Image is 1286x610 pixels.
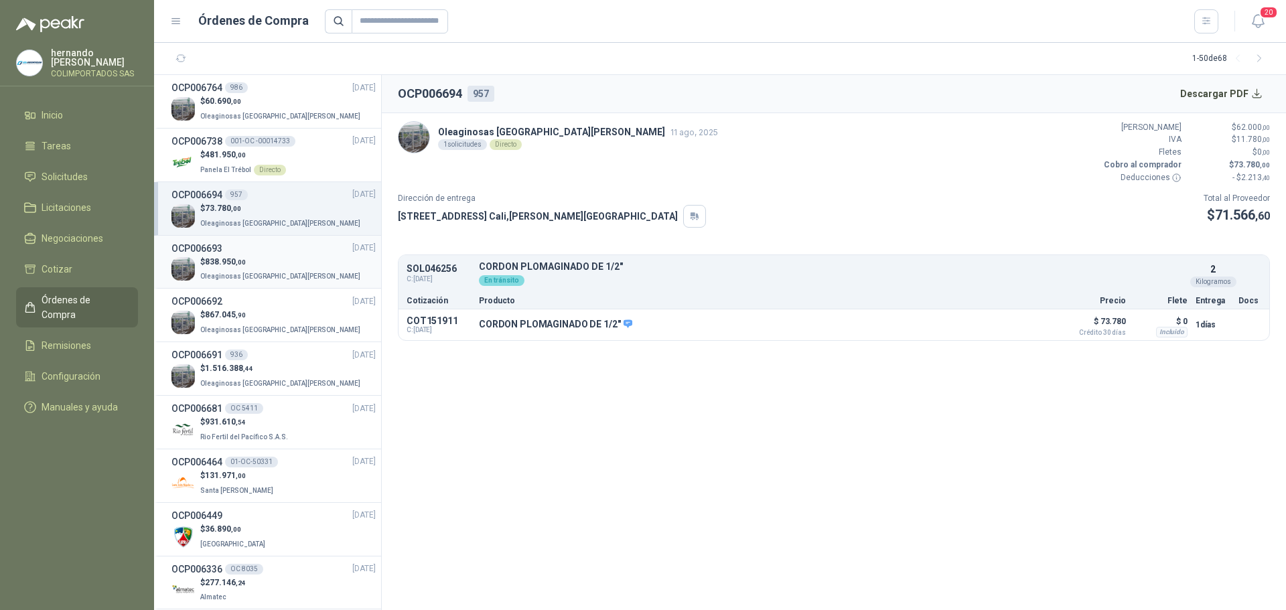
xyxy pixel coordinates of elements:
h3: OCP006449 [171,508,222,523]
img: Company Logo [171,204,195,228]
p: Deducciones [1101,171,1182,184]
span: [DATE] [352,509,376,522]
div: Kilogramos [1190,277,1236,287]
span: Crédito 30 días [1059,329,1126,336]
p: COT151911 [407,315,471,326]
img: Company Logo [171,418,195,441]
p: IVA [1101,133,1182,146]
a: Negociaciones [16,226,138,251]
h3: OCP006681 [171,401,222,416]
span: [DATE] [352,242,376,254]
h3: OCP006336 [171,562,222,577]
span: Negociaciones [42,231,103,246]
span: 867.045 [205,310,246,319]
div: 01-OC-50331 [225,457,278,467]
span: 1.516.388 [205,364,253,373]
span: 73.780 [1234,160,1270,169]
img: Company Logo [171,471,195,495]
p: $ [1190,121,1270,134]
span: Oleaginosas [GEOGRAPHIC_DATA][PERSON_NAME] [200,380,360,387]
a: OCP006681OC 5411[DATE] Company Logo$931.610,54Rio Fertil del Pacífico S.A.S. [171,401,376,443]
h3: OCP006764 [171,80,222,95]
div: En tránsito [479,275,524,286]
span: 131.971 [205,471,246,480]
span: 11.780 [1236,135,1270,144]
div: 1 - 50 de 68 [1192,48,1270,70]
span: [DATE] [352,455,376,468]
span: Manuales y ayuda [42,400,118,414]
p: $ [200,309,363,321]
a: Órdenes de Compra [16,287,138,327]
button: Descargar PDF [1173,80,1271,107]
span: ,54 [236,418,246,426]
span: [DATE] [352,562,376,575]
h2: OCP006694 [398,84,462,103]
span: 11 ago, 2025 [670,127,718,137]
span: Oleaginosas [GEOGRAPHIC_DATA][PERSON_NAME] [200,112,360,120]
p: Entrega [1196,297,1230,305]
span: [DATE] [352,402,376,415]
span: [DATE] [352,135,376,147]
div: 957 [225,189,248,200]
img: Company Logo [171,311,195,334]
p: Cotización [407,297,471,305]
span: 481.950 [205,150,246,159]
h3: OCP006692 [171,294,222,309]
a: Cotizar [16,256,138,282]
span: Cotizar [42,262,72,277]
span: Solicitudes [42,169,88,184]
span: Órdenes de Compra [42,293,125,322]
p: Flete [1134,297,1188,305]
span: [DATE] [352,82,376,94]
p: $ 73.780 [1059,313,1126,336]
span: ,00 [1262,149,1270,156]
span: 60.690 [205,96,241,106]
span: [DATE] [352,295,376,308]
span: 838.950 [205,257,246,266]
img: Company Logo [171,257,195,281]
div: 957 [468,86,494,102]
span: 0 [1257,147,1270,157]
p: Oleaginosas [GEOGRAPHIC_DATA][PERSON_NAME] [438,125,718,139]
p: $ [200,202,363,215]
a: Licitaciones [16,195,138,220]
a: OCP006694957[DATE] Company Logo$73.780,00Oleaginosas [GEOGRAPHIC_DATA][PERSON_NAME] [171,187,376,230]
div: 1 solicitudes [438,139,487,150]
span: ,00 [1260,161,1270,169]
span: ,24 [236,579,246,587]
p: $ [200,416,291,429]
a: Remisiones [16,333,138,358]
span: ,00 [236,258,246,266]
a: Inicio [16,102,138,128]
a: OCP006449[DATE] Company Logo$36.890,00[GEOGRAPHIC_DATA] [171,508,376,550]
span: 931.610 [205,417,246,427]
div: Directo [254,165,286,175]
span: 71.566 [1215,207,1270,223]
p: $ [1190,159,1270,171]
div: Incluido [1156,327,1188,337]
span: ,00 [231,205,241,212]
p: 2 [1210,262,1216,277]
div: 001-OC -00014733 [225,136,295,147]
span: C: [DATE] [407,326,471,334]
span: 2.213 [1241,173,1270,182]
span: ,60 [1255,210,1270,222]
p: $ [1204,205,1270,226]
p: Producto [479,297,1051,305]
span: Oleaginosas [GEOGRAPHIC_DATA][PERSON_NAME] [200,326,360,333]
a: OCP006336OC 8035[DATE] Company Logo$277.146,24Almatec [171,562,376,604]
img: Company Logo [171,364,195,388]
a: Solicitudes [16,164,138,189]
a: OCP006738001-OC -00014733[DATE] Company Logo$481.950,00Panela El TrébolDirecto [171,134,376,176]
span: 20 [1259,6,1278,19]
p: $ [200,523,268,536]
img: Company Logo [171,525,195,548]
span: ,00 [231,98,241,105]
img: Logo peakr [16,16,84,32]
p: CORDON PLOMAGINADO DE 1/2" [479,319,632,331]
img: Company Logo [17,50,42,76]
span: Oleaginosas [GEOGRAPHIC_DATA][PERSON_NAME] [200,220,360,227]
p: [PERSON_NAME] [1101,121,1182,134]
p: Precio [1059,297,1126,305]
p: Total al Proveedor [1204,192,1270,205]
